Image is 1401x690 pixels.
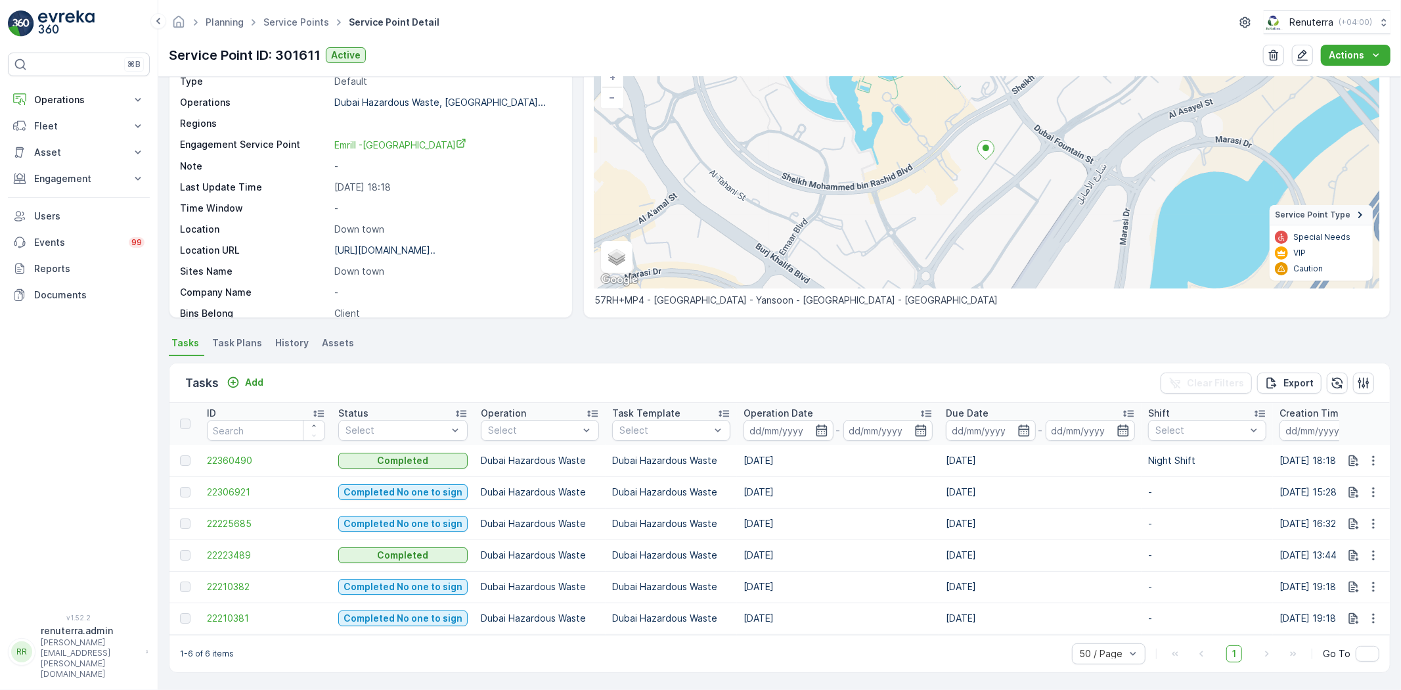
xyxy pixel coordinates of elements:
p: - [1148,517,1266,530]
p: ID [207,407,216,420]
p: Client [334,307,558,320]
p: - [836,423,841,438]
div: Toggle Row Selected [180,518,190,529]
a: Homepage [171,20,186,31]
div: Toggle Row Selected [180,582,190,592]
button: Renuterra(+04:00) [1264,11,1390,34]
p: Completed No one to sign [344,486,462,499]
a: 22306921 [207,486,325,499]
p: Asset [34,146,123,159]
span: + [610,72,615,83]
p: Dubai Hazardous Waste [481,517,599,530]
span: 1 [1226,645,1242,662]
button: Completed No one to sign [338,579,468,595]
button: Fleet [8,113,150,139]
p: Caution [1293,264,1323,274]
p: - [334,202,558,215]
span: Go To [1323,647,1350,660]
p: - [334,286,558,299]
button: Completed No one to sign [338,484,468,500]
p: Actions [1329,49,1364,62]
p: Tasks [185,374,219,392]
p: Shift [1148,407,1170,420]
p: [URL][DOMAIN_NAME].. [334,244,435,256]
p: Documents [34,288,145,302]
p: Completed [378,454,429,467]
span: Task Plans [212,336,262,350]
td: [DATE] [737,540,939,571]
input: dd/mm/yyyy [1046,420,1136,441]
div: Toggle Row Selected [180,487,190,497]
img: Google [598,271,641,288]
p: Renuterra [1289,16,1333,29]
button: RRrenuterra.admin[PERSON_NAME][EMAIL_ADDRESS][PERSON_NAME][DOMAIN_NAME] [8,624,150,679]
p: Sites Name [180,265,329,278]
button: Operations [8,87,150,113]
button: Completed [338,453,468,469]
td: [DATE] [939,476,1142,508]
a: Zoom Out [602,87,622,107]
input: dd/mm/yyyy [744,420,834,441]
td: [DATE] [737,508,939,540]
p: Dubai Hazardous Waste [481,486,599,499]
button: Engagement [8,166,150,192]
a: Users [8,203,150,229]
span: v 1.52.2 [8,614,150,622]
p: Creation Time [1279,407,1345,420]
button: Asset [8,139,150,166]
td: [DATE] [939,540,1142,571]
img: Screenshot_2024-07-26_at_13.33.01.png [1264,15,1284,30]
p: Type [180,75,329,88]
td: [DATE] [939,603,1142,634]
a: Service Points [263,16,329,28]
p: - [1148,486,1266,499]
a: Reports [8,256,150,282]
button: Add [221,375,269,390]
p: Note [180,160,329,173]
p: Users [34,210,145,223]
p: Operation Date [744,407,813,420]
td: [DATE] [737,445,939,476]
a: 22360490 [207,454,325,467]
p: Dubai Hazardous Waste [612,454,730,467]
p: Select [1155,424,1246,437]
td: [DATE] [939,571,1142,603]
p: - [334,160,558,173]
a: 22225685 [207,517,325,530]
p: Completed No one to sign [344,580,462,593]
p: [PERSON_NAME][EMAIL_ADDRESS][PERSON_NAME][DOMAIN_NAME] [41,637,139,679]
p: Down town [334,223,558,236]
p: Dubai Hazardous Waste [481,580,599,593]
a: 22223489 [207,549,325,562]
td: [DATE] [737,571,939,603]
span: Emrill -[GEOGRAPHIC_DATA] [334,139,466,150]
span: History [275,336,309,350]
p: 57RH+MP4 - [GEOGRAPHIC_DATA] - Yansoon - [GEOGRAPHIC_DATA] - [GEOGRAPHIC_DATA] [594,294,1379,307]
p: Dubai Hazardous Waste, [GEOGRAPHIC_DATA]... [334,97,546,108]
a: 22210382 [207,580,325,593]
p: ( +04:00 ) [1339,17,1372,28]
img: logo [8,11,34,37]
button: Completed No one to sign [338,610,468,626]
p: Add [245,376,263,389]
input: dd/mm/yyyy [946,420,1036,441]
td: [DATE] [939,508,1142,540]
p: - [1148,612,1266,625]
p: VIP [1293,248,1306,258]
a: 22210381 [207,612,325,625]
p: Down town [334,265,558,278]
input: Search [207,420,325,441]
span: Service Point Detail [346,16,442,29]
img: logo_light-DOdMpM7g.png [38,11,95,37]
p: Select [488,424,579,437]
p: Status [338,407,368,420]
div: Toggle Row Selected [180,613,190,624]
summary: Service Point Type [1270,205,1373,225]
p: Last Update Time [180,181,329,194]
p: - [1148,580,1266,593]
input: dd/mm/yyyy [1279,420,1369,441]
